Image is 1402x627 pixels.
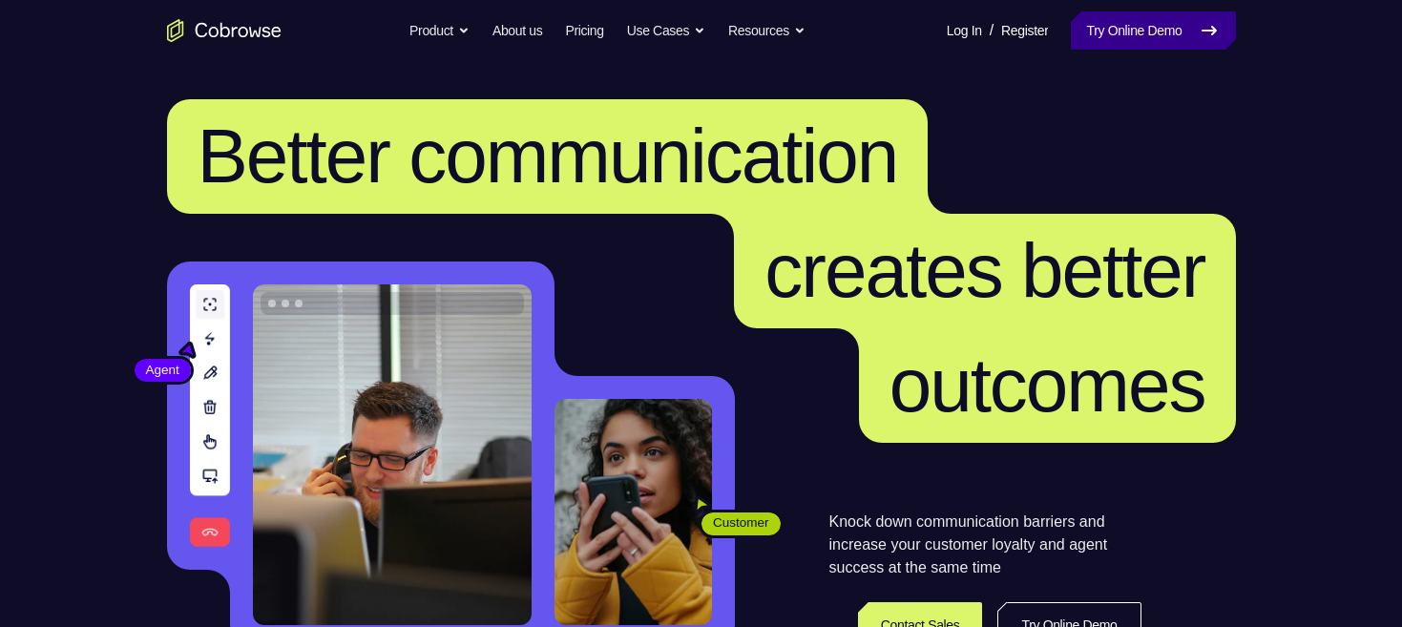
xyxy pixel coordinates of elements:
span: / [990,19,994,42]
button: Resources [728,11,806,50]
button: Use Cases [627,11,705,50]
img: A customer support agent talking on the phone [253,284,532,625]
span: Better communication [198,114,898,199]
a: About us [492,11,542,50]
p: Knock down communication barriers and increase your customer loyalty and agent success at the sam... [829,511,1141,579]
button: Product [409,11,470,50]
a: Log In [947,11,982,50]
span: creates better [764,228,1204,313]
a: Register [1001,11,1048,50]
img: A customer holding their phone [555,399,712,625]
a: Pricing [565,11,603,50]
span: outcomes [889,343,1205,428]
a: Try Online Demo [1071,11,1235,50]
a: Go to the home page [167,19,282,42]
